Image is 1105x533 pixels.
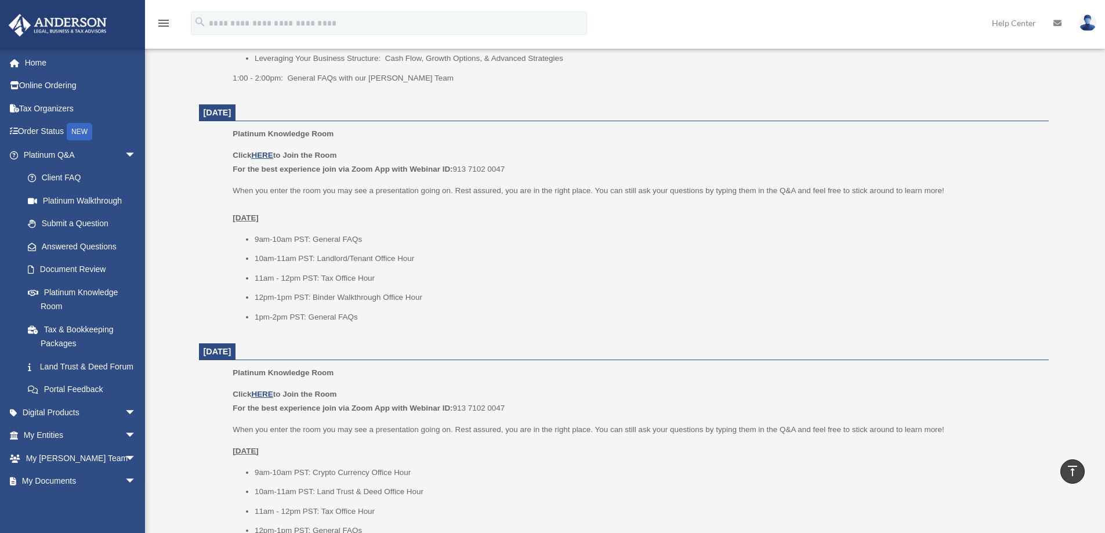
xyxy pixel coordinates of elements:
[125,492,148,516] span: arrow_drop_down
[16,212,154,235] a: Submit a Question
[8,74,154,97] a: Online Ordering
[233,447,259,455] u: [DATE]
[204,108,231,117] span: [DATE]
[233,390,336,398] b: Click to Join the Room
[125,447,148,470] span: arrow_drop_down
[5,14,110,37] img: Anderson Advisors Platinum Portal
[251,151,273,159] a: HERE
[233,151,336,159] b: Click to Join the Room
[8,492,154,516] a: Online Learningarrow_drop_down
[233,71,1040,85] p: 1:00 - 2:00pm: General FAQs with our [PERSON_NAME] Team
[157,20,171,30] a: menu
[16,355,154,378] a: Land Trust & Deed Forum
[125,401,148,425] span: arrow_drop_down
[16,189,154,212] a: Platinum Walkthrough
[16,281,148,318] a: Platinum Knowledge Room
[1066,464,1079,478] i: vertical_align_top
[16,235,154,258] a: Answered Questions
[1060,459,1085,484] a: vertical_align_top
[233,423,1040,437] p: When you enter the room you may see a presentation going on. Rest assured, you are in the right p...
[157,16,171,30] i: menu
[233,368,334,377] span: Platinum Knowledge Room
[233,387,1040,415] p: 913 7102 0047
[16,318,154,355] a: Tax & Bookkeeping Packages
[8,470,154,493] a: My Documentsarrow_drop_down
[16,378,154,401] a: Portal Feedback
[8,401,154,424] a: Digital Productsarrow_drop_down
[204,347,231,356] span: [DATE]
[233,148,1040,176] p: 913 7102 0047
[8,51,154,74] a: Home
[233,213,259,222] u: [DATE]
[16,258,154,281] a: Document Review
[233,165,452,173] b: For the best experience join via Zoom App with Webinar ID:
[8,143,154,166] a: Platinum Q&Aarrow_drop_down
[255,505,1041,519] li: 11am - 12pm PST: Tax Office Hour
[255,466,1041,480] li: 9am-10am PST: Crypto Currency Office Hour
[255,252,1041,266] li: 10am-11am PST: Landlord/Tenant Office Hour
[255,52,1041,66] li: Leveraging Your Business Structure: Cash Flow, Growth Options, & Advanced Strategies
[255,310,1041,324] li: 1pm-2pm PST: General FAQs
[233,129,334,138] span: Platinum Knowledge Room
[125,470,148,494] span: arrow_drop_down
[194,16,206,28] i: search
[8,447,154,470] a: My [PERSON_NAME] Teamarrow_drop_down
[1079,14,1096,31] img: User Pic
[125,424,148,448] span: arrow_drop_down
[8,97,154,120] a: Tax Organizers
[255,485,1041,499] li: 10am-11am PST: Land Trust & Deed Office Hour
[8,120,154,144] a: Order StatusNEW
[233,184,1040,225] p: When you enter the room you may see a presentation going on. Rest assured, you are in the right p...
[8,424,154,447] a: My Entitiesarrow_drop_down
[255,233,1041,246] li: 9am-10am PST: General FAQs
[255,291,1041,304] li: 12pm-1pm PST: Binder Walkthrough Office Hour
[16,166,154,190] a: Client FAQ
[67,123,92,140] div: NEW
[251,390,273,398] a: HERE
[233,404,452,412] b: For the best experience join via Zoom App with Webinar ID:
[125,143,148,167] span: arrow_drop_down
[255,271,1041,285] li: 11am - 12pm PST: Tax Office Hour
